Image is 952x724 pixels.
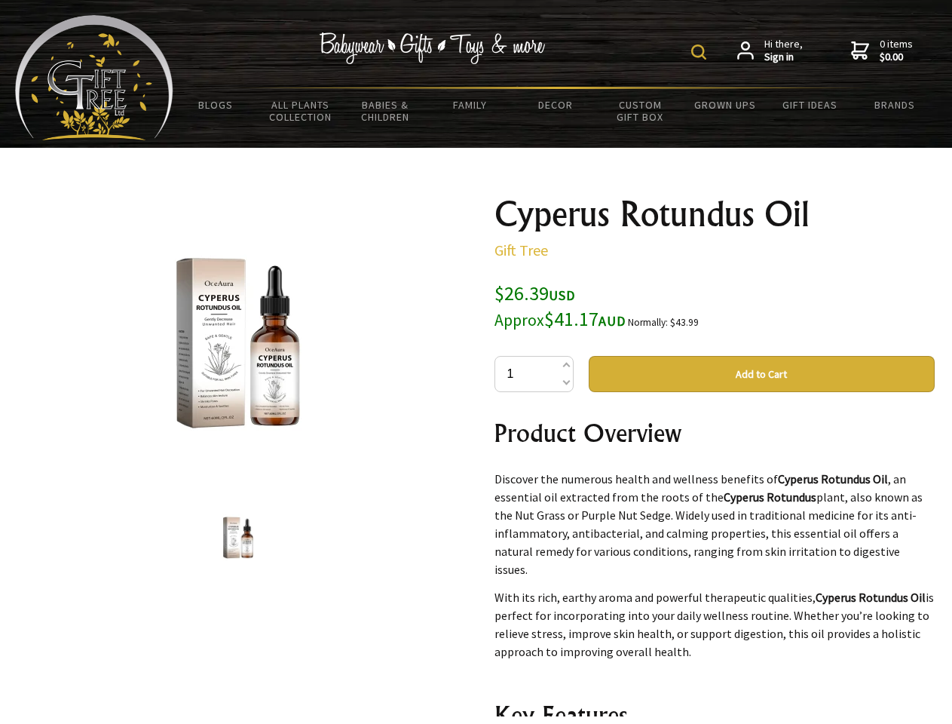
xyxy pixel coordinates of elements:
[494,241,548,259] a: Gift Tree
[549,287,575,304] span: USD
[598,312,626,330] span: AUD
[494,196,935,232] h1: Cyperus Rotundus Oil
[628,316,699,329] small: Normally: $43.99
[691,44,706,60] img: product search
[15,15,173,140] img: Babyware - Gifts - Toys and more...
[737,38,803,64] a: Hi there,Sign in
[494,415,935,451] h2: Product Overview
[851,38,913,64] a: 0 items$0.00
[343,89,428,133] a: Babies & Children
[880,37,913,64] span: 0 items
[259,89,344,133] a: All Plants Collection
[210,509,267,566] img: Cyperus Rotundus Oil
[764,51,803,64] strong: Sign in
[767,89,853,121] a: Gift Ideas
[589,356,935,392] button: Add to Cart
[724,489,816,505] strong: Cyperus Rotundus
[320,32,546,64] img: Babywear - Gifts - Toys & more
[494,281,626,331] span: $26.39 $41.17
[598,89,683,133] a: Custom Gift Box
[173,89,259,121] a: BLOGS
[121,225,356,461] img: Cyperus Rotundus Oil
[428,89,513,121] a: Family
[816,590,926,605] strong: Cyperus Rotundus Oil
[880,51,913,64] strong: $0.00
[764,38,803,64] span: Hi there,
[513,89,598,121] a: Decor
[494,310,544,330] small: Approx
[682,89,767,121] a: Grown Ups
[494,470,935,578] p: Discover the numerous health and wellness benefits of , an essential oil extracted from the roots...
[778,471,888,486] strong: Cyperus Rotundus Oil
[494,588,935,661] p: With its rich, earthy aroma and powerful therapeutic qualities, is perfect for incorporating into...
[853,89,938,121] a: Brands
